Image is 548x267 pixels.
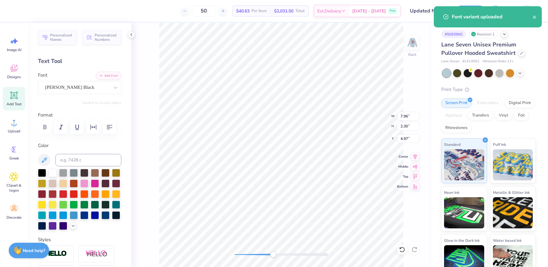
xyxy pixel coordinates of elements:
[45,250,67,257] img: Stroke
[55,154,121,166] input: e.g. 7428 c
[317,8,341,14] span: Est. Delivery
[38,142,121,149] label: Color
[441,59,459,64] span: Lane Seven
[452,13,532,21] div: Font variant uploaded
[86,250,107,258] img: Shadow
[441,30,466,38] div: # 509396G
[96,72,121,80] button: Add Font
[441,41,516,57] span: Lane Seven Unisex Premium Pullover Hooded Sweatshirt
[8,129,20,134] span: Upload
[444,141,461,148] span: Standard
[444,237,480,244] span: Glow in the Dark Ink
[7,74,21,79] span: Designs
[7,102,21,107] span: Add Text
[532,13,537,21] button: close
[444,197,484,228] img: Neon Ink
[397,174,408,179] span: Top
[4,183,24,193] span: Clipart & logos
[23,248,45,254] strong: Need help?
[495,111,512,120] div: Vinyl
[236,8,250,14] span: $40.63
[7,215,21,220] span: Decorate
[444,189,459,196] span: Neon Ink
[9,156,19,161] span: Greek
[493,237,522,244] span: Water based Ink
[405,5,451,17] input: Untitled Design
[462,59,480,64] span: # LS14001
[397,184,408,189] span: Bottom
[38,30,77,45] button: Personalized Names
[7,47,21,52] span: Image AI
[50,33,73,42] span: Personalized Names
[520,5,533,17] img: Mark Navarro
[397,164,408,169] span: Middle
[493,141,506,148] span: Puff Ink
[82,100,121,105] button: Switch to Greek Letters
[514,111,529,120] div: Foil
[441,111,466,120] div: Applique
[38,57,121,65] div: Text Tool
[483,59,514,64] span: Minimum Order: 12 +
[390,9,396,13] span: Free
[508,5,536,17] a: MN
[493,149,533,180] img: Puff Ink
[38,112,121,119] label: Format
[505,98,535,108] div: Digital Print
[397,154,408,159] span: Center
[408,52,416,57] div: Back
[38,72,47,79] label: Font
[468,111,493,120] div: Transfers
[95,33,118,42] span: Personalized Numbers
[406,36,419,49] img: Back
[473,98,503,108] div: Embroidery
[82,30,121,45] button: Personalized Numbers
[251,8,267,14] span: Per Item
[469,30,498,38] div: Revision 1
[493,197,533,228] img: Metallic & Glitter Ink
[493,189,530,196] span: Metallic & Glitter Ink
[274,8,293,14] span: $2,031.50
[444,149,484,180] img: Standard
[441,98,471,108] div: Screen Print
[192,5,216,17] input: – –
[38,236,51,243] label: Styles
[295,8,305,14] span: Total
[352,8,386,14] span: [DATE] - [DATE]
[270,251,276,258] div: Accessibility label
[441,86,536,93] div: Print Type
[441,123,471,133] div: Rhinestones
